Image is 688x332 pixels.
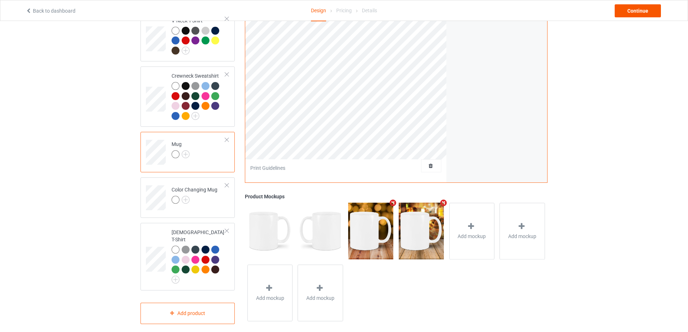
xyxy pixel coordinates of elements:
[389,199,398,207] i: Remove mockup
[250,165,285,172] div: Print Guidelines
[298,265,343,322] div: Add mockup
[458,233,486,240] span: Add mockup
[182,47,190,55] img: svg+xml;base64,PD94bWwgdmVyc2lvbj0iMS4wIiBlbmNvZGluZz0iVVRGLTgiPz4KPHN2ZyB3aWR0aD0iMjJweCIgaGVpZ2...
[399,203,444,259] img: regular.jpg
[172,229,225,281] div: [DEMOGRAPHIC_DATA] T-Shirt
[348,203,393,259] img: regular.jpg
[499,203,545,260] div: Add mockup
[182,196,190,204] img: svg+xml;base64,PD94bWwgdmVyc2lvbj0iMS4wIiBlbmNvZGluZz0iVVRGLTgiPz4KPHN2ZyB3aWR0aD0iMjJweCIgaGVpZ2...
[140,223,235,290] div: [DEMOGRAPHIC_DATA] T-Shirt
[140,177,235,218] div: Color Changing Mug
[172,141,190,158] div: Mug
[140,66,235,127] div: Crewneck Sweatshirt
[172,72,225,119] div: Crewneck Sweatshirt
[306,295,334,302] span: Add mockup
[191,112,199,120] img: svg+xml;base64,PD94bWwgdmVyc2lvbj0iMS4wIiBlbmNvZGluZz0iVVRGLTgiPz4KPHN2ZyB3aWR0aD0iMjJweCIgaGVpZ2...
[26,8,75,14] a: Back to dashboard
[140,132,235,172] div: Mug
[172,276,179,284] img: svg+xml;base64,PD94bWwgdmVyc2lvbj0iMS4wIiBlbmNvZGluZz0iVVRGLTgiPz4KPHN2ZyB3aWR0aD0iMjJweCIgaGVpZ2...
[172,17,225,54] div: V-Neck T-Shirt
[615,4,661,17] div: Continue
[140,11,235,61] div: V-Neck T-Shirt
[449,203,495,260] div: Add mockup
[336,0,352,21] div: Pricing
[508,233,536,240] span: Add mockup
[362,0,377,21] div: Details
[247,203,293,259] img: regular.jpg
[140,303,235,324] div: Add product
[298,203,343,259] img: regular.jpg
[245,193,548,201] div: Product Mockups
[247,265,293,322] div: Add mockup
[172,186,217,203] div: Color Changing Mug
[311,0,326,21] div: Design
[256,295,284,302] span: Add mockup
[439,199,448,207] i: Remove mockup
[182,150,190,158] img: svg+xml;base64,PD94bWwgdmVyc2lvbj0iMS4wIiBlbmNvZGluZz0iVVRGLTgiPz4KPHN2ZyB3aWR0aD0iMjJweCIgaGVpZ2...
